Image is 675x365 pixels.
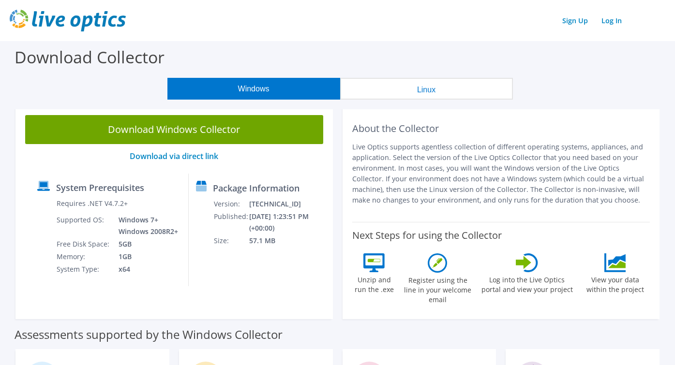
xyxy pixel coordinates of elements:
td: Windows 7+ Windows 2008R2+ [111,214,180,238]
a: Download Windows Collector [25,115,323,144]
a: Sign Up [557,14,593,28]
td: Version: [213,198,249,210]
a: Download via direct link [130,151,218,161]
td: x64 [111,263,180,276]
td: 5GB [111,238,180,250]
label: Download Collector [15,46,165,68]
td: System Type: [56,263,111,276]
td: Supported OS: [56,214,111,238]
h2: About the Collector [352,123,650,134]
label: Package Information [213,183,300,193]
label: View your data within the project [580,272,650,294]
label: Next Steps for using the Collector [352,230,502,241]
p: Live Optics supports agentless collection of different operating systems, appliances, and applica... [352,142,650,205]
label: Assessments supported by the Windows Collector [15,330,283,339]
button: Linux [340,78,513,100]
td: Free Disk Space: [56,238,111,250]
td: 1GB [111,250,180,263]
td: Memory: [56,250,111,263]
img: live_optics_svg.svg [10,10,126,31]
td: [DATE] 1:23:51 PM (+00:00) [249,210,329,234]
td: [TECHNICAL_ID] [249,198,329,210]
td: 57.1 MB [249,234,329,247]
td: Size: [213,234,249,247]
a: Log In [597,14,627,28]
td: Published: [213,210,249,234]
label: Unzip and run the .exe [352,272,397,294]
button: Windows [167,78,340,100]
label: Register using the line in your welcome email [402,273,474,305]
label: Log into the Live Optics portal and view your project [479,272,576,294]
label: Requires .NET V4.7.2+ [57,199,128,208]
label: System Prerequisites [56,183,144,192]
